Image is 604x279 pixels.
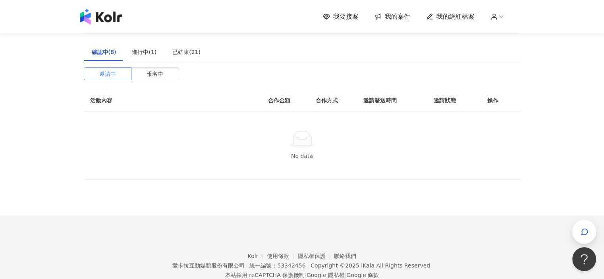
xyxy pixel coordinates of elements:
[307,272,345,278] a: Google 隱私權
[385,12,410,21] span: 我的案件
[426,12,475,21] a: 我的網紅檔案
[357,90,427,112] th: 邀請發送時間
[346,272,379,278] a: Google 條款
[132,48,156,56] div: 進行中(1)
[361,262,374,269] a: iKala
[436,12,475,21] span: 我的網紅檔案
[84,90,243,112] th: 活動內容
[323,12,359,21] a: 我要接案
[172,48,201,56] div: 已結束(21)
[333,12,359,21] span: 我要接案
[311,262,432,269] div: Copyright © 2025 All Rights Reserved.
[172,262,244,269] div: 愛卡拉互動媒體股份有限公司
[262,90,309,112] th: 合作金額
[481,90,521,112] th: 操作
[305,272,307,278] span: |
[267,253,298,259] a: 使用條款
[99,68,116,80] span: 邀請中
[80,9,122,25] img: logo
[248,253,267,259] a: Kolr
[374,12,410,21] a: 我的案件
[147,68,163,80] span: 報名中
[246,262,248,269] span: |
[249,262,305,269] div: 統一編號：53342456
[345,272,347,278] span: |
[93,152,511,160] div: No data
[334,253,356,259] a: 聯絡我們
[307,262,309,269] span: |
[309,90,357,112] th: 合作方式
[427,90,480,112] th: 邀請狀態
[92,48,116,56] div: 確認中(8)
[572,247,596,271] iframe: Help Scout Beacon - Open
[298,253,334,259] a: 隱私權保護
